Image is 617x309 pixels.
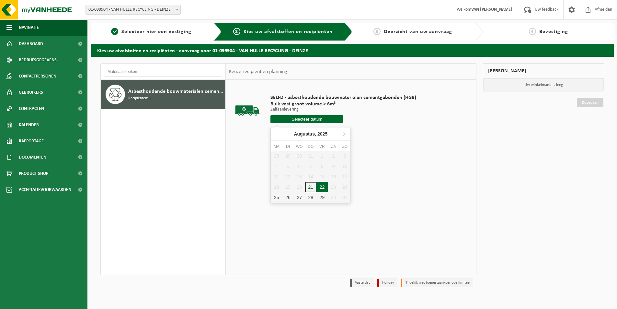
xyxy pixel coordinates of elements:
span: 1 [111,28,118,35]
span: Product Shop [19,165,48,182]
div: zo [339,143,350,150]
span: Kalender [19,117,39,133]
button: Asbesthoudende bouwmaterialen cementgebonden (hechtgebonden) Recipiënten: 1 [101,80,225,109]
li: Holiday [377,279,397,287]
span: Acceptatievoorwaarden [19,182,71,198]
a: Doorgaan [577,98,603,107]
span: 3 [373,28,381,35]
span: 01-099904 - VAN HULLE RECYCLING - DEINZE [86,5,181,15]
div: 28 [305,192,316,203]
div: 21 [305,182,316,192]
input: Selecteer datum [270,115,343,123]
span: 2 [233,28,240,35]
span: Navigatie [19,19,39,36]
span: Gebruikers [19,84,43,101]
span: Contactpersonen [19,68,56,84]
span: Documenten [19,149,46,165]
span: Bulk vast groot volume > 6m³ [270,101,416,107]
span: 01-099904 - VAN HULLE RECYCLING - DEINZE [86,5,180,14]
div: 29 [316,192,328,203]
span: Kies uw afvalstoffen en recipiënten [244,29,333,34]
p: Uw winkelmand is leeg [483,79,604,91]
li: Tijdelijk niet toegestaan/période limitée [401,279,473,287]
span: Asbesthoudende bouwmaterialen cementgebonden (hechtgebonden) [128,88,223,95]
div: 22 [316,182,328,192]
span: SELFD - asbesthoudende bouwmaterialen cementgebonden (HGB) [270,94,416,101]
a: 1Selecteer hier een vestiging [94,28,209,36]
div: vr [316,143,328,150]
span: Rapportage [19,133,44,149]
div: 27 [294,192,305,203]
div: [PERSON_NAME] [483,63,604,79]
strong: VAN [PERSON_NAME] [471,7,512,12]
div: Keuze recipiënt en planning [226,64,291,80]
span: Bedrijfsgegevens [19,52,57,68]
div: za [328,143,339,150]
span: Contracten [19,101,44,117]
span: Overzicht van uw aanvraag [384,29,452,34]
span: Bevestiging [539,29,568,34]
div: Augustus, [291,129,330,139]
div: ma [271,143,282,150]
h2: Kies uw afvalstoffen en recipiënten - aanvraag voor 01-099904 - VAN HULLE RECYCLING - DEINZE [91,44,614,56]
li: Vaste dag [350,279,374,287]
input: Materiaal zoeken [104,67,222,77]
div: 25 [271,192,282,203]
div: do [305,143,316,150]
p: Zelfaanlevering [270,107,416,112]
i: 2025 [317,132,327,136]
span: Recipiënten: 1 [128,95,151,101]
div: di [282,143,293,150]
span: Selecteer hier een vestiging [121,29,191,34]
div: wo [294,143,305,150]
span: Dashboard [19,36,43,52]
div: 26 [282,192,293,203]
span: 4 [529,28,536,35]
